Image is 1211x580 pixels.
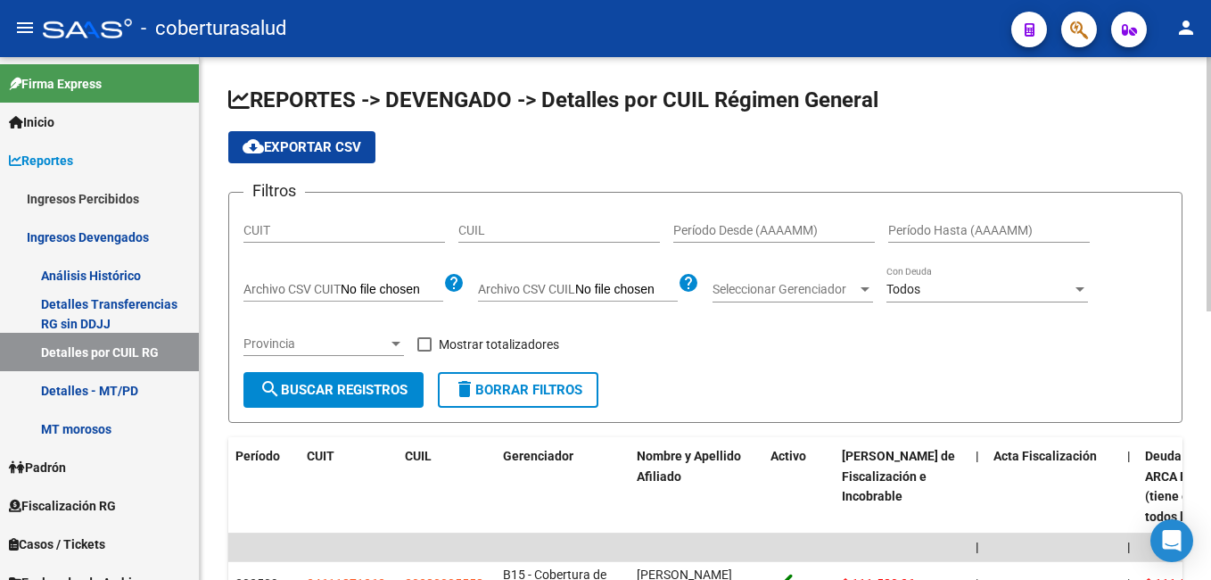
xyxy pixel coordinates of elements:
span: Fiscalización RG [9,496,116,516]
span: CUIT [307,449,334,463]
span: | [976,540,979,554]
span: Provincia [243,336,388,352]
span: Archivo CSV CUIT [243,282,341,296]
mat-icon: person [1175,17,1197,38]
div: Open Intercom Messenger [1150,519,1193,562]
span: Mostrar totalizadores [439,334,559,355]
span: Todos [886,282,920,296]
mat-icon: search [259,378,281,400]
span: [PERSON_NAME] de Fiscalización e Incobrable [842,449,955,504]
span: Exportar CSV [243,139,361,155]
button: Buscar Registros [243,372,424,408]
datatable-header-cell: Nombre y Apellido Afiliado [630,437,763,536]
span: Buscar Registros [259,382,408,398]
span: Casos / Tickets [9,534,105,554]
span: Seleccionar Gerenciador [713,282,857,297]
span: Reportes [9,151,73,170]
mat-icon: cloud_download [243,136,264,157]
datatable-header-cell: Activo [763,437,835,536]
span: Gerenciador [503,449,573,463]
datatable-header-cell: Gerenciador [496,437,630,536]
span: REPORTES -> DEVENGADO -> Detalles por CUIL Régimen General [228,87,878,112]
datatable-header-cell: Deuda Bruta Neto de Fiscalización e Incobrable [835,437,968,536]
span: Archivo CSV CUIL [478,282,575,296]
datatable-header-cell: | [968,437,986,536]
button: Exportar CSV [228,131,375,163]
mat-icon: menu [14,17,36,38]
datatable-header-cell: CUIT [300,437,398,536]
datatable-header-cell: Período [228,437,300,536]
span: | [1127,449,1131,463]
span: Borrar Filtros [454,382,582,398]
span: | [976,449,979,463]
mat-icon: delete [454,378,475,400]
datatable-header-cell: | [1120,437,1138,536]
span: Acta Fiscalización [993,449,1097,463]
span: CUIL [405,449,432,463]
datatable-header-cell: Acta Fiscalización [986,437,1120,536]
span: Activo [770,449,806,463]
input: Archivo CSV CUIL [575,282,678,298]
button: Borrar Filtros [438,372,598,408]
span: - coberturasalud [141,9,286,48]
span: Nombre y Apellido Afiliado [637,449,741,484]
h3: Filtros [243,178,305,203]
mat-icon: help [443,272,465,294]
span: Firma Express [9,74,102,94]
span: Padrón [9,458,66,477]
datatable-header-cell: CUIL [398,437,496,536]
span: | [1127,540,1131,554]
input: Archivo CSV CUIT [341,282,443,298]
span: Inicio [9,112,54,132]
span: Período [235,449,280,463]
mat-icon: help [678,272,699,294]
